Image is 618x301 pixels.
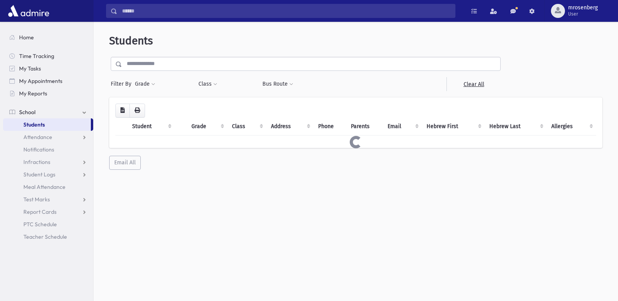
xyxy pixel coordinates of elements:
[115,104,130,118] button: CSV
[485,118,547,136] th: Hebrew Last
[117,4,455,18] input: Search
[568,11,598,17] span: User
[3,131,93,143] a: Attendance
[3,75,93,87] a: My Appointments
[446,77,501,91] a: Clear All
[383,118,422,136] th: Email
[3,87,93,100] a: My Reports
[19,53,54,60] span: Time Tracking
[23,146,54,153] span: Notifications
[109,156,141,170] button: Email All
[3,62,93,75] a: My Tasks
[3,168,93,181] a: Student Logs
[266,118,313,136] th: Address
[109,34,153,47] span: Students
[227,118,266,136] th: Class
[313,118,346,136] th: Phone
[3,31,93,44] a: Home
[23,134,52,141] span: Attendance
[3,181,93,193] a: Meal Attendance
[547,118,596,136] th: Allergies
[19,34,34,41] span: Home
[19,65,41,72] span: My Tasks
[346,118,383,136] th: Parents
[3,156,93,168] a: Infractions
[111,80,135,88] span: Filter By
[23,183,66,190] span: Meal Attendance
[23,233,67,240] span: Teacher Schedule
[422,118,485,136] th: Hebrew First
[568,5,598,11] span: mrosenberg
[3,106,93,118] a: School
[129,104,145,118] button: Print
[3,50,93,62] a: Time Tracking
[19,90,47,97] span: My Reports
[19,109,35,116] span: School
[262,77,294,91] button: Bus Route
[135,77,156,91] button: Grade
[3,143,93,156] a: Notifications
[3,193,93,206] a: Test Marks
[3,206,93,218] a: Report Cards
[187,118,227,136] th: Grade
[127,118,174,136] th: Student
[23,221,57,228] span: PTC Schedule
[23,171,55,178] span: Student Logs
[198,77,218,91] button: Class
[6,3,51,19] img: AdmirePro
[3,118,91,131] a: Students
[3,231,93,243] a: Teacher Schedule
[23,158,50,165] span: Infractions
[3,218,93,231] a: PTC Schedule
[23,121,45,128] span: Students
[23,208,57,215] span: Report Cards
[19,77,62,84] span: My Appointments
[23,196,50,203] span: Test Marks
